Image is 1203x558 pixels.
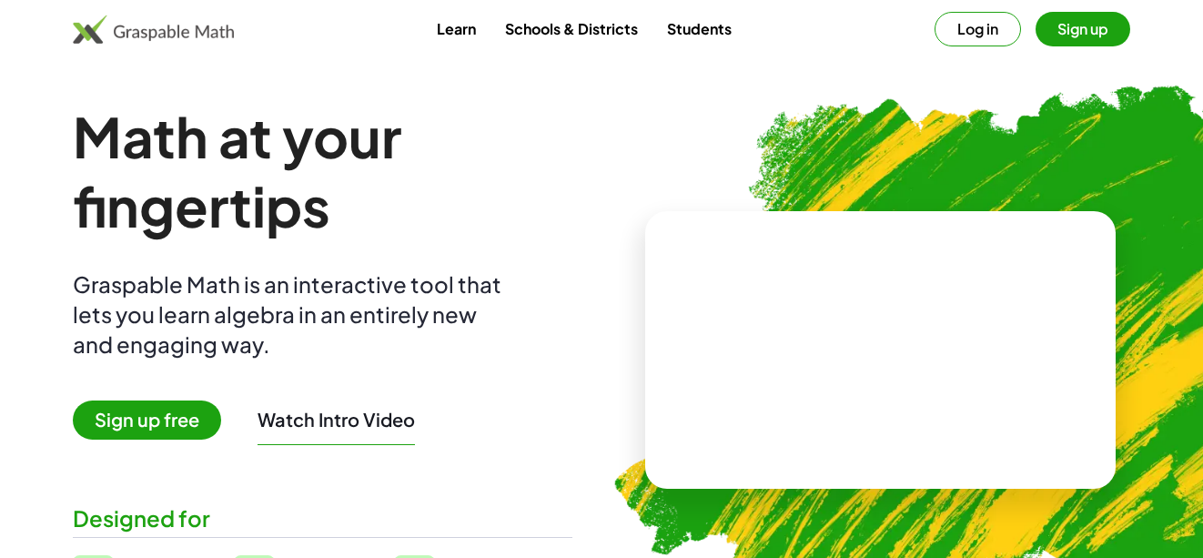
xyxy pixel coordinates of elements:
[73,401,221,440] span: Sign up free
[1036,12,1130,46] button: Sign up
[73,269,510,360] div: Graspable Math is an interactive tool that lets you learn algebra in an entirely new and engaging...
[935,12,1021,46] button: Log in
[73,503,572,533] div: Designed for
[73,102,572,240] h1: Math at your fingertips
[258,408,415,431] button: Watch Intro Video
[652,12,746,46] a: Students
[744,282,1017,419] video: What is this? This is dynamic math notation. Dynamic math notation plays a central role in how Gr...
[490,12,652,46] a: Schools & Districts
[422,12,490,46] a: Learn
